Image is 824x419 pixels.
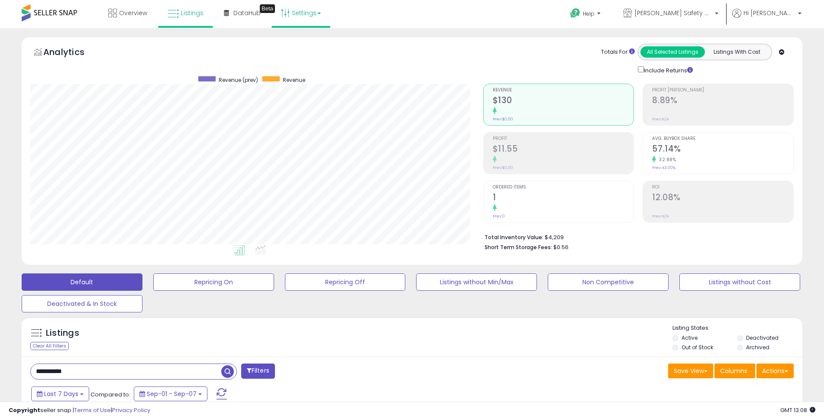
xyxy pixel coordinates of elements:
[493,192,634,204] h2: 1
[416,273,537,291] button: Listings without Min/Max
[548,273,669,291] button: Non Competitive
[563,1,609,28] a: Help
[652,185,793,190] span: ROI
[181,9,204,17] span: Listings
[134,387,207,401] button: Sep-01 - Sep-07
[634,9,712,17] span: [PERSON_NAME] Safety & Supply
[9,406,40,414] strong: Copyright
[485,244,552,251] b: Short Term Storage Fees:
[22,273,142,291] button: Default
[668,364,713,378] button: Save View
[652,88,793,93] span: Profit [PERSON_NAME]
[493,95,634,107] h2: $130
[553,243,569,251] span: $0.56
[714,364,755,378] button: Columns
[652,95,793,107] h2: 8.89%
[640,46,705,58] button: All Selected Listings
[756,364,794,378] button: Actions
[43,46,101,60] h5: Analytics
[732,9,801,28] a: Hi [PERSON_NAME]
[652,192,793,204] h2: 12.08%
[704,46,769,58] button: Listings With Cost
[153,273,274,291] button: Repricing On
[746,344,769,351] label: Archived
[493,165,513,170] small: Prev: $0.00
[485,234,543,241] b: Total Inventory Value:
[679,273,800,291] button: Listings without Cost
[74,406,111,414] a: Terms of Use
[90,390,130,399] span: Compared to:
[493,185,634,190] span: Ordered Items
[241,364,275,379] button: Filters
[9,406,150,415] div: seller snap | |
[493,88,634,93] span: Revenue
[233,9,261,17] span: DataHub
[147,390,197,398] span: Sep-01 - Sep-07
[219,76,258,84] span: Revenue (prev)
[601,48,635,56] div: Totals For
[682,344,713,351] label: Out of Stock
[746,334,779,341] label: Deactivated
[652,165,675,170] small: Prev: 43.00%
[30,342,69,350] div: Clear All Filters
[672,324,802,332] p: Listing States:
[119,9,147,17] span: Overview
[285,273,406,291] button: Repricing Off
[720,367,747,375] span: Columns
[485,231,787,242] li: $4,209
[583,10,595,17] span: Help
[493,117,513,122] small: Prev: $0.00
[652,144,793,156] h2: 57.14%
[652,117,669,122] small: Prev: N/A
[260,4,275,13] div: Tooltip anchor
[570,8,581,19] i: Get Help
[743,9,795,17] span: Hi [PERSON_NAME]
[682,334,698,341] label: Active
[493,144,634,156] h2: $11.55
[283,76,305,84] span: Revenue
[780,406,815,414] span: 2025-09-15 13:08 GMT
[652,214,669,219] small: Prev: N/A
[631,65,703,75] div: Include Returns
[652,136,793,141] span: Avg. Buybox Share
[44,390,78,398] span: Last 7 Days
[112,406,150,414] a: Privacy Policy
[493,136,634,141] span: Profit
[493,214,505,219] small: Prev: 0
[22,295,142,312] button: Deactivated & In Stock
[46,327,79,339] h5: Listings
[656,156,676,163] small: 32.88%
[31,387,89,401] button: Last 7 Days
